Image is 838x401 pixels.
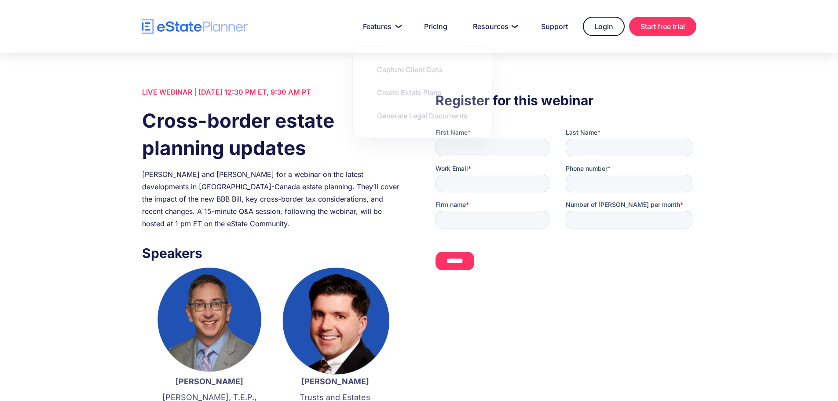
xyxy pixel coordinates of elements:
[414,18,458,35] a: Pricing
[142,86,403,98] div: LIVE WEBINAR | [DATE] 12:30 PM ET, 9:30 AM PT
[142,107,403,162] h1: Cross-border estate planning updates
[352,18,409,35] a: Features
[366,83,453,102] a: Create Estate Plans
[435,128,696,278] iframe: Form 0
[629,17,696,36] a: Start free trial
[531,18,578,35] a: Support
[301,377,369,386] strong: [PERSON_NAME]
[142,168,403,230] div: [PERSON_NAME] and [PERSON_NAME] for a webinar on the latest developments in [GEOGRAPHIC_DATA]-Can...
[435,90,696,110] h3: Register for this webinar
[377,88,442,97] div: Create Estate Plans
[377,110,468,120] div: Generate Legal Documents
[366,60,453,79] a: Capture Client Data
[176,377,243,386] strong: [PERSON_NAME]
[366,106,479,125] a: Generate Legal Documents
[142,19,248,34] a: home
[583,17,625,36] a: Login
[142,243,403,263] h3: Speakers
[377,65,442,74] div: Capture Client Data
[462,18,526,35] a: Resources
